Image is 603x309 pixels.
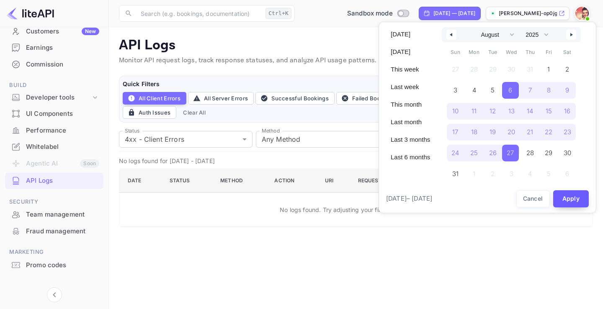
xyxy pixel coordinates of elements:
span: 27 [507,146,514,161]
span: 22 [545,125,552,140]
span: 31 [452,166,459,181]
span: 7 [528,83,532,98]
button: 15 [539,101,558,117]
button: 7 [521,80,539,97]
button: 28 [521,143,539,159]
span: 12 [490,104,496,119]
button: 16 [558,101,577,117]
button: 3 [446,80,465,97]
span: Fri [539,46,558,59]
span: 4 [472,83,476,98]
button: This month [386,97,435,112]
button: 19 [483,122,502,138]
button: 14 [521,101,539,117]
button: 11 [465,101,484,117]
span: 21 [527,125,533,140]
span: 11 [472,104,477,119]
span: 17 [452,125,458,140]
button: 27 [502,143,521,159]
span: 29 [545,146,552,161]
button: 2 [558,59,577,76]
button: 18 [465,122,484,138]
button: 21 [521,122,539,138]
span: 15 [546,104,552,119]
span: 28 [526,146,534,161]
span: 14 [527,104,533,119]
button: 10 [446,101,465,117]
span: 6 [508,83,512,98]
span: Sun [446,46,465,59]
button: 26 [483,143,502,159]
span: Sat [558,46,577,59]
button: Cancel [516,190,550,207]
button: Last month [386,115,435,129]
button: 9 [558,80,577,97]
span: 26 [489,146,497,161]
button: Last week [386,80,435,94]
button: 29 [539,143,558,159]
button: 1 [539,59,558,76]
span: Mon [465,46,484,59]
button: 8 [539,80,558,97]
span: 9 [565,83,569,98]
span: 25 [470,146,478,161]
button: [DATE] [386,45,435,59]
button: 25 [465,143,484,159]
span: 5 [491,83,495,98]
span: 13 [508,104,515,119]
button: 30 [558,143,577,159]
span: 20 [508,125,515,140]
button: 13 [502,101,521,117]
button: 22 [539,122,558,138]
button: 23 [558,122,577,138]
button: 20 [502,122,521,138]
button: Last 6 months [386,150,435,164]
button: 17 [446,122,465,138]
span: 18 [471,125,477,140]
span: 8 [547,83,551,98]
button: 6 [502,80,521,97]
span: 10 [452,104,459,119]
span: 16 [564,104,570,119]
button: 31 [446,163,465,180]
button: 4 [465,80,484,97]
button: [DATE] [386,27,435,41]
button: 24 [446,143,465,159]
span: [DATE] – [DATE] [386,194,432,204]
span: 2 [565,62,569,77]
span: 30 [564,146,571,161]
span: Tue [483,46,502,59]
button: 12 [483,101,502,117]
span: Wed [502,46,521,59]
span: 19 [490,125,496,140]
button: Apply [553,190,589,207]
span: 3 [454,83,457,98]
button: Last 3 months [386,133,435,147]
button: 5 [483,80,502,97]
button: This week [386,62,435,77]
span: 24 [451,146,459,161]
span: Thu [521,46,539,59]
span: 23 [564,125,571,140]
span: 1 [547,62,550,77]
